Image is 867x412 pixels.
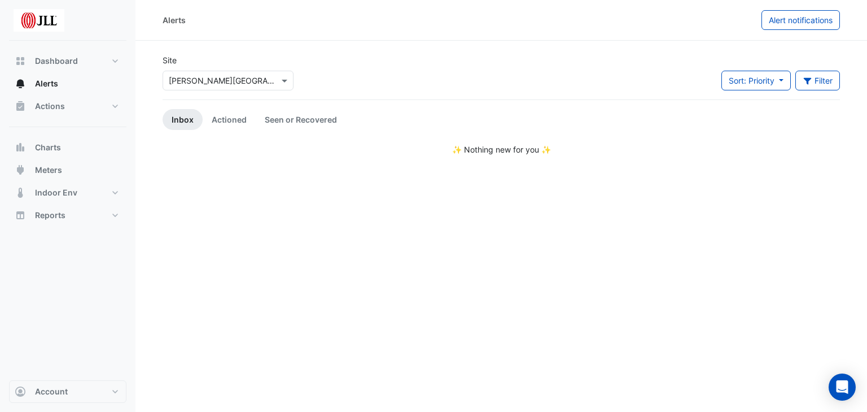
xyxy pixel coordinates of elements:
[163,144,840,155] div: ✨ Nothing new for you ✨
[14,9,64,32] img: Company Logo
[15,55,26,67] app-icon: Dashboard
[163,54,177,66] label: Site
[9,181,126,204] button: Indoor Env
[15,101,26,112] app-icon: Actions
[35,187,77,198] span: Indoor Env
[163,14,186,26] div: Alerts
[9,72,126,95] button: Alerts
[256,109,346,130] a: Seen or Recovered
[829,374,856,401] div: Open Intercom Messenger
[769,15,833,25] span: Alert notifications
[35,210,65,221] span: Reports
[9,50,126,72] button: Dashboard
[35,142,61,153] span: Charts
[721,71,791,90] button: Sort: Priority
[15,187,26,198] app-icon: Indoor Env
[15,210,26,221] app-icon: Reports
[9,95,126,118] button: Actions
[203,109,256,130] a: Actioned
[35,101,65,112] span: Actions
[35,55,78,67] span: Dashboard
[35,386,68,397] span: Account
[729,76,774,85] span: Sort: Priority
[9,380,126,403] button: Account
[15,164,26,176] app-icon: Meters
[9,204,126,227] button: Reports
[15,78,26,89] app-icon: Alerts
[15,142,26,153] app-icon: Charts
[795,71,840,90] button: Filter
[761,10,840,30] button: Alert notifications
[35,164,62,176] span: Meters
[9,136,126,159] button: Charts
[35,78,58,89] span: Alerts
[9,159,126,181] button: Meters
[163,109,203,130] a: Inbox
